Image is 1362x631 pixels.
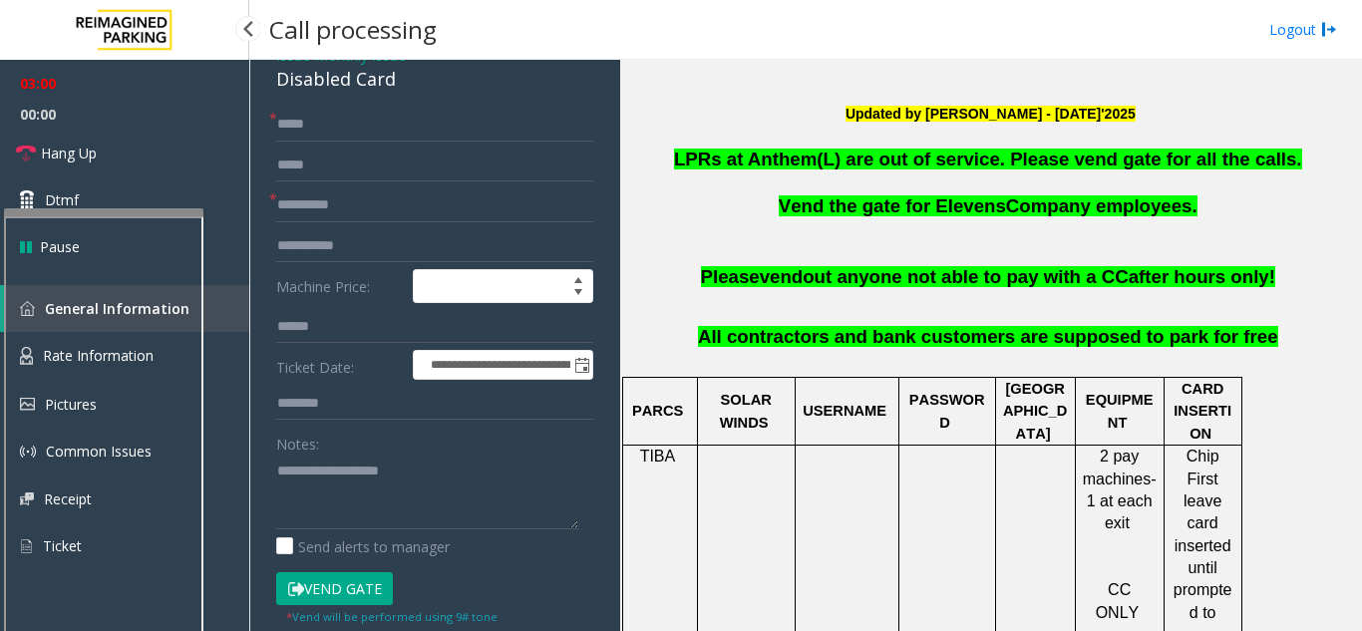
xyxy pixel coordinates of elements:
span: Toggle popup [570,351,592,379]
span: PASSWORD [909,392,985,430]
h3: Call processing [259,5,447,54]
span: Decrease value [564,286,592,302]
a: Logout [1269,19,1337,40]
span: PARCS [632,403,683,419]
label: Ticket Date: [271,350,408,380]
img: logout [1321,19,1337,40]
label: Machine Price: [271,269,408,303]
span: CC ONLY [1096,581,1140,620]
span: vend [760,266,804,287]
span: - [310,46,406,65]
label: Notes: [276,427,319,455]
small: Vend will be performed using 9# tone [286,609,498,624]
span: Vend the gate for Elevens [779,195,1006,216]
span: CARD INSERTION [1174,381,1231,442]
span: after hours only! [1129,266,1275,287]
span: USERNAME [803,403,886,419]
span: Company employees. [1006,195,1197,216]
span: Increase value [564,270,592,286]
font: Updated by [PERSON_NAME] - [DATE]'2025 [846,106,1136,122]
div: Disabled Card [276,66,593,93]
span: Please [701,266,760,287]
span: All contractors and bank customers are supposed to park for free [698,326,1278,347]
button: Vend Gate [276,572,393,606]
span: 2 pay machines- 1 at each exit [1083,448,1157,531]
span: TIBA [640,448,676,465]
span: LPRs at Anthem(L) are out of service. Please vend gate for all the calls. [674,149,1302,169]
span: SOLAR WINDS [720,392,772,430]
span: Hang Up [41,143,97,163]
span: EQUIPMENT [1086,392,1154,430]
span: [GEOGRAPHIC_DATA] [1003,381,1067,442]
span: out anyone not able to pay with a CC [803,266,1129,287]
span: Dtmf [45,189,79,210]
label: Send alerts to manager [276,536,450,557]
